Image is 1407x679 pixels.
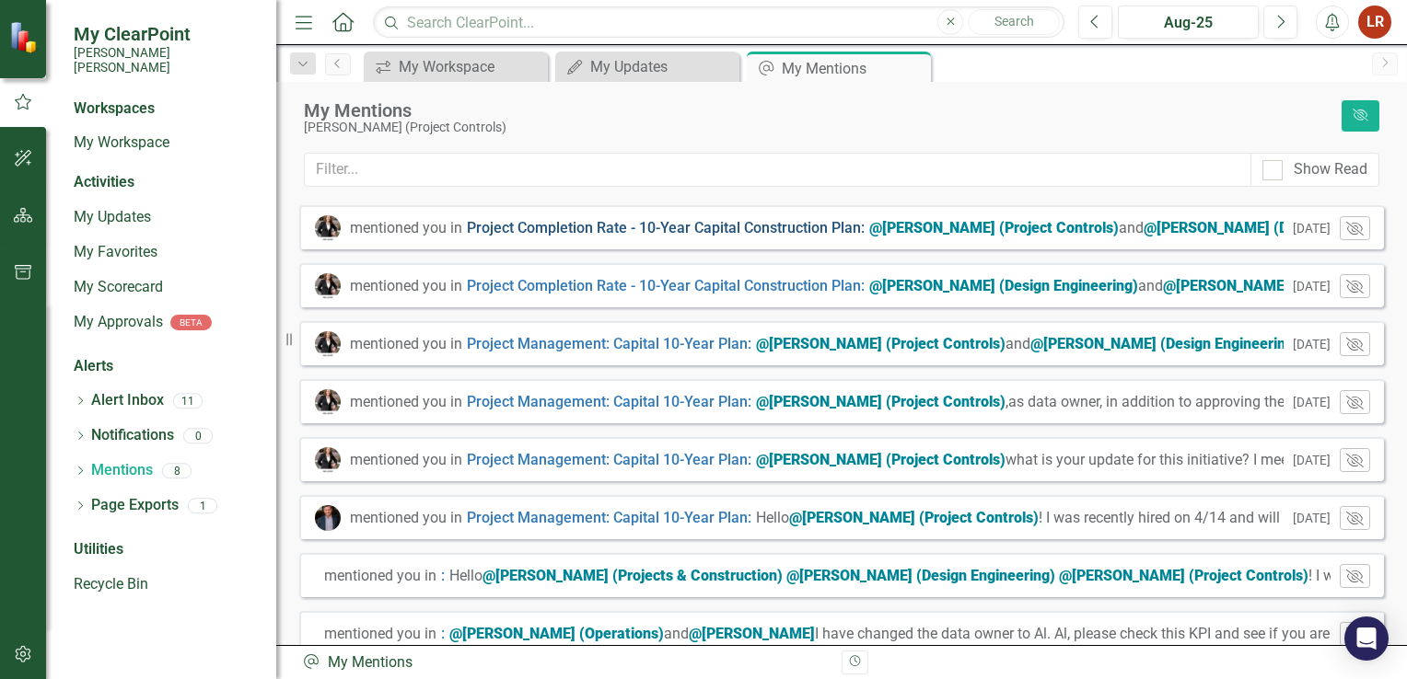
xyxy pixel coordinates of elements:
[162,463,192,478] div: 8
[994,14,1034,29] span: Search
[74,574,258,595] a: Recycle Bin
[91,495,179,516] a: Page Exports
[74,312,163,333] a: My Approvals
[467,392,751,413] a: Project Management: Capital 10-Year Plan:
[1293,452,1331,469] span: [DATE]
[869,277,1138,294] div: @[PERSON_NAME] (Design Engineering)
[74,277,258,298] a: My Scorecard
[1293,394,1331,411] span: [DATE]
[590,55,735,78] div: My Updates
[441,566,445,587] a: :
[786,567,1055,584] div: @[PERSON_NAME] (Design Engineering)
[399,55,543,78] div: My Workspace
[467,450,751,471] a: Project Management: Capital 10-Year Plan:
[315,331,341,357] img: Julie Jordan
[74,172,258,193] div: Activities
[368,55,543,78] a: My Workspace
[74,23,258,45] span: My ClearPoint
[756,335,1006,352] div: @[PERSON_NAME] (Project Controls)
[1293,220,1331,237] span: [DATE]
[441,624,445,645] a: :
[756,393,1006,410] div: @[PERSON_NAME] (Project Controls)
[304,153,1251,187] input: Filter...
[350,276,462,297] div: mentioned you in
[782,57,926,80] div: My Mentions
[183,428,213,443] div: 0
[756,451,1006,468] div: @[PERSON_NAME] (Project Controls)
[560,55,735,78] a: My Updates
[467,218,865,239] a: Project Completion Rate - 10-Year Capital Construction Plan:
[467,508,751,529] a: Project Management: Capital 10-Year Plan:
[968,9,1060,35] button: Search
[350,334,462,355] div: mentioned you in
[1293,278,1331,295] span: [DATE]
[869,219,1119,236] div: @[PERSON_NAME] (Project Controls)
[91,460,153,481] a: Mentions
[483,567,783,584] div: @[PERSON_NAME] (Projects & Construction)
[74,132,258,154] a: My Workspace
[315,447,341,473] img: Julie Jordan
[74,356,258,377] div: Alerts
[74,98,155,120] div: Workspaces
[91,425,174,446] a: Notifications
[350,450,462,471] div: mentioned you in
[1118,6,1259,39] button: Aug-25
[324,624,436,645] div: mentioned you in
[91,390,164,411] a: Alert Inbox
[304,100,1332,121] div: My Mentions
[1293,510,1331,527] span: [DATE]
[1358,6,1391,39] button: LR
[350,218,462,239] div: mentioned you in
[173,393,203,409] div: 11
[1124,12,1252,34] div: Aug-25
[304,121,1332,134] div: [PERSON_NAME] (Project Controls)
[9,20,41,52] img: ClearPoint Strategy
[1030,335,1299,352] div: @[PERSON_NAME] (Design Engineering)
[689,625,815,642] div: @[PERSON_NAME]
[74,539,258,560] div: Utilities
[467,276,865,297] a: Project Completion Rate - 10-Year Capital Construction Plan:
[170,315,212,330] div: BETA
[350,508,462,529] div: mentioned you in
[302,652,828,673] div: My Mentions
[1344,616,1389,661] div: Open Intercom Messenger
[315,389,341,415] img: Julie Jordan
[188,498,217,513] div: 1
[74,45,258,75] small: [PERSON_NAME] [PERSON_NAME]
[74,242,258,263] a: My Favorites
[1294,159,1367,180] div: Show Read
[315,505,341,531] img: Chris Amodeo
[789,509,1039,526] div: @[PERSON_NAME] (Project Controls)
[315,273,341,299] img: Julie Jordan
[315,215,341,241] img: Julie Jordan
[350,392,462,413] div: mentioned you in
[1293,336,1331,353] span: [DATE]
[373,6,1064,39] input: Search ClearPoint...
[324,566,436,587] div: mentioned you in
[74,207,258,228] a: My Updates
[467,334,751,355] a: Project Management: Capital 10-Year Plan:
[449,625,664,642] div: @[PERSON_NAME] (Operations)
[1059,567,1308,584] div: @[PERSON_NAME] (Project Controls)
